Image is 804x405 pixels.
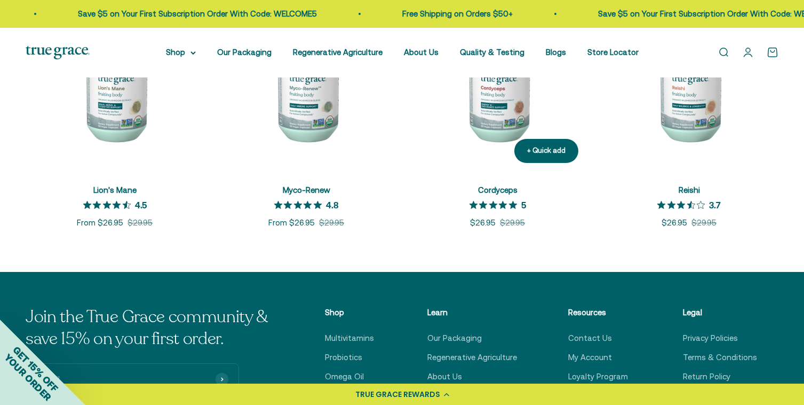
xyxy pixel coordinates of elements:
[26,306,274,351] p: Join the True Grace community & save 15% on your first order.
[11,344,60,394] span: GET 15% OFF
[691,216,717,229] compare-at-price: $29.95
[427,351,517,364] a: Regenerative Agriculture
[325,351,362,364] a: Probiotics
[587,48,639,57] a: Store Locator
[460,48,524,57] a: Quality & Testing
[355,389,440,400] div: TRUE GRACE REWARDS
[404,48,439,57] a: About Us
[469,198,521,213] span: 5 out 5 stars rating in total 6 reviews
[325,306,376,319] p: Shop
[293,48,383,57] a: Regenerative Agriculture
[166,46,196,59] summary: Shop
[400,9,510,18] a: Free Shipping on Orders $50+
[268,216,315,229] sale-price: From $26.95
[514,139,578,163] button: + Quick add
[470,216,496,229] sale-price: $26.95
[683,351,757,364] a: Terms & Conditions
[75,7,314,20] p: Save $5 on Your First Subscription Order With Code: WELCOME5
[83,198,135,213] span: 4.5 out 5 stars rating in total 12 reviews
[568,306,632,319] p: Resources
[478,185,518,194] a: Cordyceps
[325,332,374,345] a: Multivitamins
[427,370,462,383] a: About Us
[326,199,339,210] p: 4.8
[128,216,153,229] compare-at-price: $29.95
[2,352,53,403] span: YOUR ORDER
[683,306,757,319] p: Legal
[527,145,566,157] div: + Quick add
[568,370,628,383] a: Loyalty Program
[709,199,721,210] p: 3.7
[274,198,326,213] span: 4.8 out 5 stars rating in total 11 reviews
[568,332,612,345] a: Contact Us
[283,185,330,194] a: Myco-Renew
[679,185,700,194] a: Reishi
[521,199,526,210] p: 5
[77,216,123,229] sale-price: From $26.95
[662,216,687,229] sale-price: $26.95
[500,216,525,229] compare-at-price: $29.95
[319,216,344,229] compare-at-price: $29.95
[683,332,738,345] a: Privacy Policies
[427,306,517,319] p: Learn
[683,370,730,383] a: Return Policy
[325,370,364,383] a: Omega Oil
[217,48,272,57] a: Our Packaging
[546,48,566,57] a: Blogs
[568,351,612,364] a: My Account
[135,199,147,210] p: 4.5
[657,198,709,213] span: 3.7 out 5 stars rating in total 3 reviews
[93,185,137,194] a: Lion's Mane
[427,332,482,345] a: Our Packaging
